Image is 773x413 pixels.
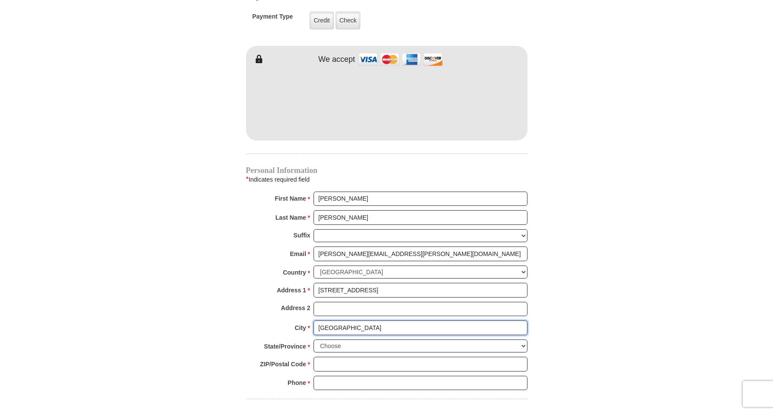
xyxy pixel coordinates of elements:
label: Check [336,12,361,29]
strong: Address 2 [281,302,310,314]
h4: We accept [318,55,355,64]
strong: Last Name [275,211,306,224]
strong: First Name [275,192,306,205]
strong: Address 1 [277,284,306,296]
strong: State/Province [264,340,306,352]
strong: ZIP/Postal Code [260,358,306,370]
img: credit cards accepted [357,50,444,69]
strong: Suffix [294,229,310,241]
h5: Payment Type [252,13,293,25]
label: Credit [310,12,333,29]
strong: Phone [288,377,306,389]
div: Indicates required field [246,174,527,185]
strong: Email [290,248,306,260]
strong: Country [283,266,306,279]
h4: Personal Information [246,167,527,174]
strong: City [294,322,306,334]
